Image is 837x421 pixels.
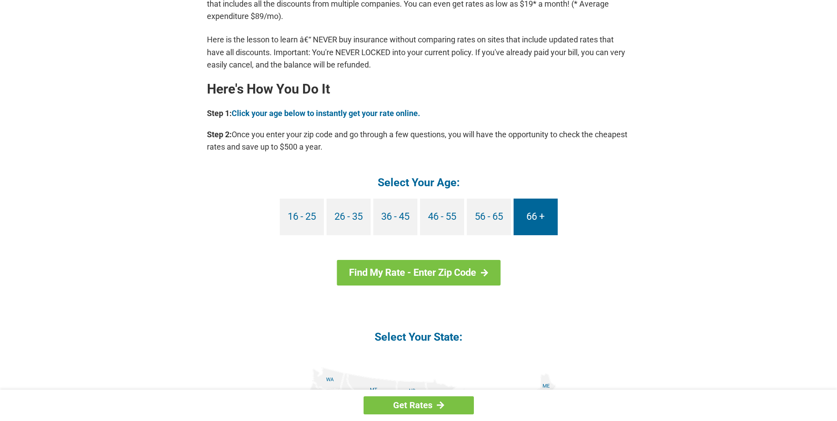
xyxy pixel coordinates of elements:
a: Get Rates [364,396,474,414]
b: Step 2: [207,130,232,139]
h4: Select Your Age: [207,175,631,190]
h2: Here's How You Do It [207,82,631,96]
b: Step 1: [207,109,232,118]
p: Here is the lesson to learn â€“ NEVER buy insurance without comparing rates on sites that include... [207,34,631,71]
a: 66 + [514,199,558,235]
a: 26 - 35 [327,199,371,235]
a: Find My Rate - Enter Zip Code [337,260,500,286]
a: 16 - 25 [280,199,324,235]
a: 46 - 55 [420,199,464,235]
p: Once you enter your zip code and go through a few questions, you will have the opportunity to che... [207,128,631,153]
a: Click your age below to instantly get your rate online. [232,109,420,118]
a: 36 - 45 [373,199,417,235]
a: 56 - 65 [467,199,511,235]
h4: Select Your State: [207,330,631,344]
